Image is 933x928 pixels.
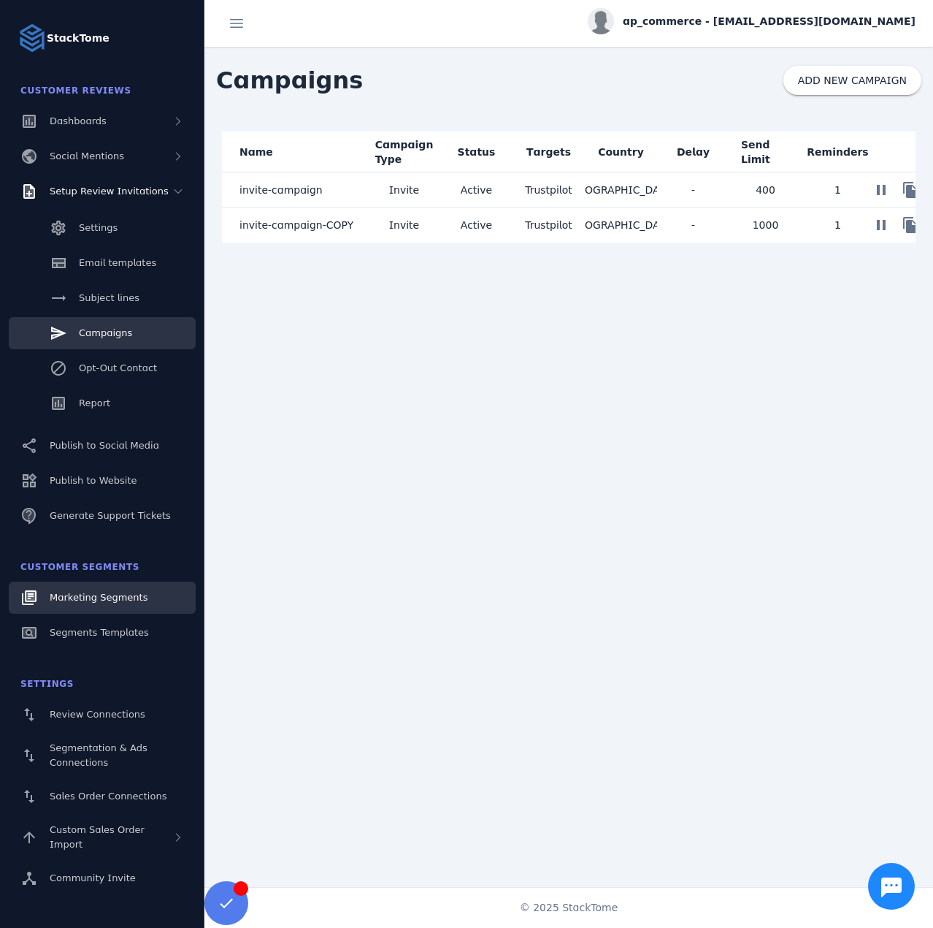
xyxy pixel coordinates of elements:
[9,465,196,497] a: Publish to Website
[50,824,145,850] span: Custom Sales Order Import
[50,742,147,768] span: Segmentation & Ads Connections
[47,31,110,46] strong: StackTome
[585,208,657,243] mat-cell: [GEOGRAPHIC_DATA]
[50,115,107,126] span: Dashboards
[50,627,149,638] span: Segments Templates
[657,132,729,172] mat-header-cell: Delay
[588,8,614,34] img: profile.jpg
[79,222,118,233] span: Settings
[512,132,585,172] mat-header-cell: Targets
[520,900,618,916] span: © 2025 StackTome
[440,132,512,172] mat-header-cell: Status
[9,387,196,419] a: Report
[50,872,136,883] span: Community Invite
[9,734,196,777] a: Segmentation & Ads Connections
[79,398,110,408] span: Report
[9,500,196,532] a: Generate Support Tickets
[525,219,572,231] span: Trustpilot
[783,66,921,95] button: ADD NEW CAMPAIGN
[50,440,159,451] span: Publish to Social Media
[657,172,729,208] mat-cell: -
[239,181,323,199] span: invite-campaign
[79,327,132,338] span: Campaigns
[657,208,729,243] mat-cell: -
[239,216,353,234] span: invite-campaign-COPY
[9,862,196,894] a: Community Invite
[9,699,196,731] a: Review Connections
[222,132,368,172] mat-header-cell: Name
[389,216,419,234] span: Invite
[20,85,131,96] span: Customer Reviews
[525,184,572,196] span: Trustpilot
[50,592,147,603] span: Marketing Segments
[9,352,196,384] a: Opt-Out Contact
[50,475,137,486] span: Publish to Website
[440,208,512,243] mat-cell: Active
[50,151,124,161] span: Social Mentions
[9,430,196,462] a: Publish to Social Media
[9,780,196,813] a: Sales Order Connections
[729,208,802,243] mat-cell: 1000
[440,172,512,208] mat-cell: Active
[802,208,874,243] mat-cell: 1
[79,257,156,268] span: Email templates
[9,317,196,349] a: Campaigns
[9,582,196,614] a: Marketing Segments
[9,212,196,244] a: Settings
[798,75,907,85] span: ADD NEW CAMPAIGN
[9,617,196,649] a: Segments Templates
[802,132,874,172] mat-header-cell: Reminders
[9,282,196,314] a: Subject lines
[729,172,802,208] mat-cell: 400
[588,8,915,34] button: ap_commerce - [EMAIL_ADDRESS][DOMAIN_NAME]
[20,562,139,572] span: Customer Segments
[50,510,171,521] span: Generate Support Tickets
[585,132,657,172] mat-header-cell: Country
[18,23,47,53] img: Logo image
[623,14,915,29] span: ap_commerce - [EMAIL_ADDRESS][DOMAIN_NAME]
[79,362,157,373] span: Opt-Out Contact
[79,292,139,303] span: Subject lines
[9,247,196,279] a: Email templates
[368,132,440,172] mat-header-cell: Campaign Type
[729,132,802,172] mat-header-cell: Send Limit
[50,709,145,720] span: Review Connections
[204,51,375,110] span: Campaigns
[50,186,169,197] span: Setup Review Invitations
[585,172,657,208] mat-cell: [GEOGRAPHIC_DATA]
[50,791,166,802] span: Sales Order Connections
[802,172,874,208] mat-cell: 1
[389,181,419,199] span: Invite
[20,679,74,689] span: Settings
